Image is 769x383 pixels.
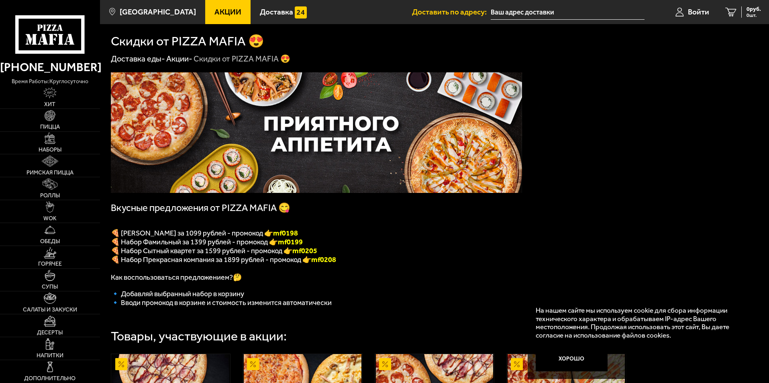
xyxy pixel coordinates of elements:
span: 🍕 Набор Фамильный за 1399 рублей - промокод 👉 [111,238,303,246]
font: mf0198 [273,229,298,238]
p: На нашем сайте мы используем cookie для сбора информации технического характера и обрабатываем IP... [536,306,746,340]
h1: Скидки от PIZZA MAFIA 😍 [111,35,264,48]
button: Хорошо [536,347,608,371]
span: Горячее [38,261,62,267]
span: Дополнительно [24,376,75,381]
span: Доставка [260,8,293,16]
span: mf0208 [311,255,336,264]
span: 🍕 Набор Прекрасная компания за 1899 рублей - промокод 👉 [111,255,311,264]
img: Акционный [115,358,127,370]
b: mf0205 [292,246,317,255]
span: Вкусные предложения от PIZZA MAFIA 😋 [111,202,290,213]
span: WOK [43,216,57,221]
span: 🔹 Вводи промокод в корзине и стоимость изменится автоматически [111,298,332,307]
span: Роллы [40,193,60,199]
span: Салаты и закуски [23,307,77,313]
a: Доставка еды- [111,54,165,63]
input: Ваш адрес доставки [491,5,645,20]
div: Товары, участвующие в акции: [111,330,287,343]
img: Акционный [247,358,259,370]
span: Как воспользоваться предложением?🤔 [111,273,242,282]
span: Десерты [37,330,63,336]
span: 🔹 Добавляй выбранный набор в корзину [111,289,244,298]
img: 1024x1024 [111,72,522,193]
div: Скидки от PIZZA MAFIA 😍 [194,54,290,64]
span: Римская пицца [27,170,73,176]
span: [GEOGRAPHIC_DATA] [120,8,196,16]
span: Войти [688,8,709,16]
span: 🍕 [PERSON_NAME] за 1099 рублей - промокод 👉 [111,229,298,238]
span: Напитки [37,353,63,358]
span: Обеды [40,239,60,244]
span: 0 руб. [747,6,761,12]
a: Акции- [166,54,192,63]
span: Пицца [40,124,60,130]
span: 🍕 Набор Сытный квартет за 1599 рублей - промокод 👉 [111,246,317,255]
span: Супы [42,284,58,290]
span: Доставить по адресу: [412,8,491,16]
span: Наборы [39,147,61,153]
img: 15daf4d41897b9f0e9f617042186c801.svg [295,6,307,18]
span: Хит [44,102,55,107]
img: Акционный [511,358,523,370]
span: Акции [214,8,241,16]
span: 0 шт. [747,13,761,18]
img: Акционный [379,358,391,370]
b: mf0199 [278,238,303,246]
